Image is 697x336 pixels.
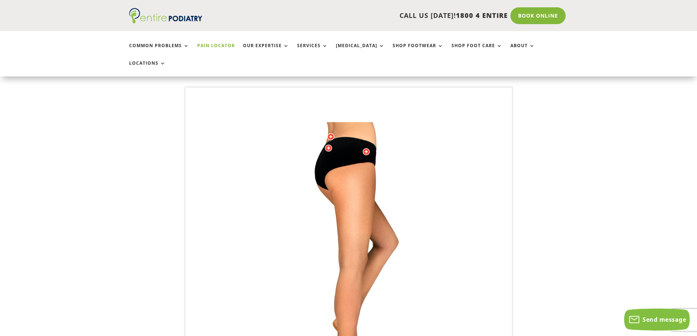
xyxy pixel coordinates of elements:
a: Locations [129,61,166,76]
img: logo (1) [129,8,202,23]
button: Send message [624,309,690,331]
span: Send message [642,316,686,324]
a: Common Problems [129,43,189,59]
p: CALL US [DATE]! [231,11,508,20]
a: Shop Foot Care [451,43,502,59]
a: Services [297,43,328,59]
a: Our Expertise [243,43,289,59]
a: Shop Footwear [393,43,443,59]
a: [MEDICAL_DATA] [336,43,385,59]
span: 1800 4 ENTIRE [456,11,508,20]
a: Pain Locator [197,43,235,59]
a: Entire Podiatry [129,18,202,25]
a: About [510,43,535,59]
a: Book Online [510,7,566,24]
